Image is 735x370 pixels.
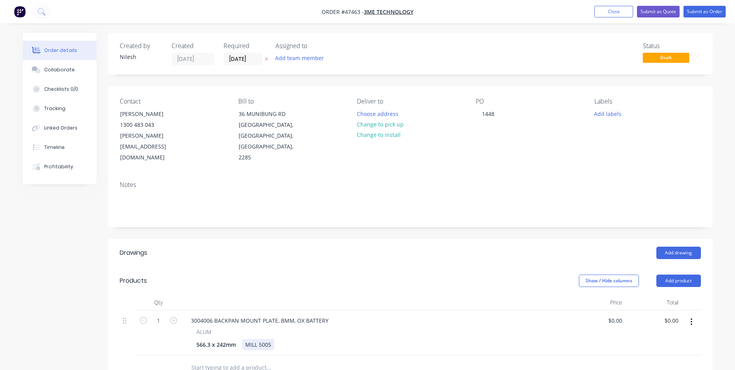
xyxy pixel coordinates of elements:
div: Labels [594,98,701,105]
div: Checklists 0/0 [44,86,78,93]
button: Add drawing [656,247,701,259]
button: Tracking [23,99,96,118]
div: MILL 5005 [242,339,274,350]
div: Total [625,295,682,310]
div: 1300 483 043 [120,119,184,130]
div: Deliver to [357,98,463,105]
div: Required [224,42,266,50]
div: [PERSON_NAME] [120,109,184,119]
div: Created by [120,42,162,50]
button: Timeline [23,138,96,157]
div: 1448 [476,108,501,119]
span: Order #47463 - [322,8,364,16]
div: Price [569,295,625,310]
div: PO [476,98,582,105]
button: Profitability [23,157,96,176]
button: Add labels [590,108,626,119]
div: Profitability [44,163,73,170]
img: Factory [14,6,26,17]
button: Collaborate [23,60,96,80]
a: 3ME TECHNOLOGY [364,8,413,16]
button: Show / Hide columns [579,275,639,287]
div: Linked Orders [44,124,77,131]
div: [PERSON_NAME][EMAIL_ADDRESS][DOMAIN_NAME] [120,130,184,163]
div: Assigned to [275,42,353,50]
button: Submit as Order [683,6,726,17]
div: Timeline [44,144,65,151]
button: Close [594,6,633,17]
div: 566.3 x 242mm [193,339,239,350]
div: Order details [44,47,77,54]
button: Choose address [353,108,402,119]
button: Change to install [353,130,405,140]
div: [GEOGRAPHIC_DATA], [GEOGRAPHIC_DATA], [GEOGRAPHIC_DATA], 2285 [239,119,303,163]
button: Add team member [275,53,328,63]
div: 3004006 BACKPAN MOUNT PLATE, BMM, OX BATTERY [185,315,335,326]
button: Add product [656,275,701,287]
div: 36 MUNIBUNG RD[GEOGRAPHIC_DATA], [GEOGRAPHIC_DATA], [GEOGRAPHIC_DATA], 2285 [232,108,310,163]
div: Products [120,276,147,285]
div: Qty [135,295,182,310]
div: Bill to [238,98,344,105]
button: Change to pick up [353,119,408,130]
div: Notes [120,181,701,188]
div: Tracking [44,105,65,112]
div: Contact [120,98,226,105]
button: Submit as Quote [637,6,680,17]
div: 36 MUNIBUNG RD [239,109,303,119]
button: Checklists 0/0 [23,80,96,99]
div: Collaborate [44,66,75,73]
div: Drawings [120,248,147,258]
span: Draft [643,53,689,62]
button: Linked Orders [23,118,96,138]
div: Status [643,42,701,50]
button: Order details [23,41,96,60]
button: Add team member [271,53,328,63]
span: ALUM [196,328,212,336]
div: Created [172,42,214,50]
div: [PERSON_NAME]1300 483 043[PERSON_NAME][EMAIL_ADDRESS][DOMAIN_NAME] [114,108,191,163]
div: Nilesh [120,53,162,61]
